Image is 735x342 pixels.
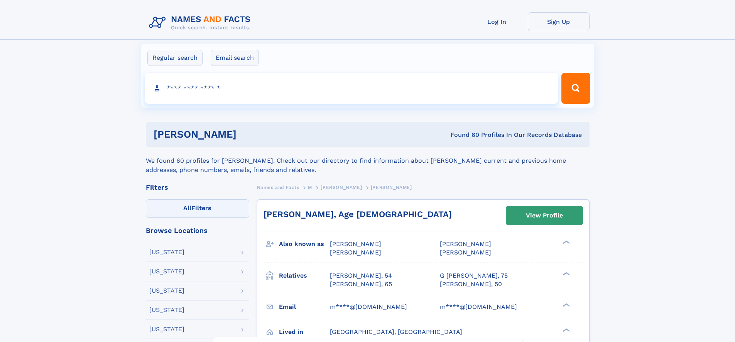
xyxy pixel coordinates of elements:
[561,327,570,332] div: ❯
[321,185,362,190] span: [PERSON_NAME]
[154,130,344,139] h1: [PERSON_NAME]
[526,207,563,224] div: View Profile
[279,238,330,251] h3: Also known as
[279,300,330,313] h3: Email
[561,240,570,245] div: ❯
[146,227,249,234] div: Browse Locations
[146,147,590,175] div: We found 60 profiles for [PERSON_NAME]. Check out our directory to find information about [PERSON...
[440,249,491,256] span: [PERSON_NAME]
[308,182,312,192] a: M
[528,12,590,31] a: Sign Up
[506,206,583,225] a: View Profile
[149,249,184,255] div: [US_STATE]
[330,280,392,288] a: [PERSON_NAME], 65
[561,73,590,104] button: Search Button
[149,326,184,332] div: [US_STATE]
[279,325,330,339] h3: Lived in
[371,185,412,190] span: [PERSON_NAME]
[330,240,381,248] span: [PERSON_NAME]
[330,249,381,256] span: [PERSON_NAME]
[440,240,491,248] span: [PERSON_NAME]
[264,209,452,219] a: [PERSON_NAME], Age [DEMOGRAPHIC_DATA]
[183,204,191,212] span: All
[149,268,184,275] div: [US_STATE]
[149,288,184,294] div: [US_STATE]
[561,271,570,276] div: ❯
[308,185,312,190] span: M
[147,50,203,66] label: Regular search
[561,302,570,307] div: ❯
[257,182,299,192] a: Names and Facts
[330,328,462,335] span: [GEOGRAPHIC_DATA], [GEOGRAPHIC_DATA]
[149,307,184,313] div: [US_STATE]
[279,269,330,282] h3: Relatives
[146,184,249,191] div: Filters
[343,131,582,139] div: Found 60 Profiles In Our Records Database
[211,50,259,66] label: Email search
[466,12,528,31] a: Log In
[321,182,362,192] a: [PERSON_NAME]
[146,199,249,218] label: Filters
[146,12,257,33] img: Logo Names and Facts
[440,280,502,288] a: [PERSON_NAME], 50
[440,271,508,280] a: G [PERSON_NAME], 75
[145,73,558,104] input: search input
[330,271,392,280] a: [PERSON_NAME], 54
